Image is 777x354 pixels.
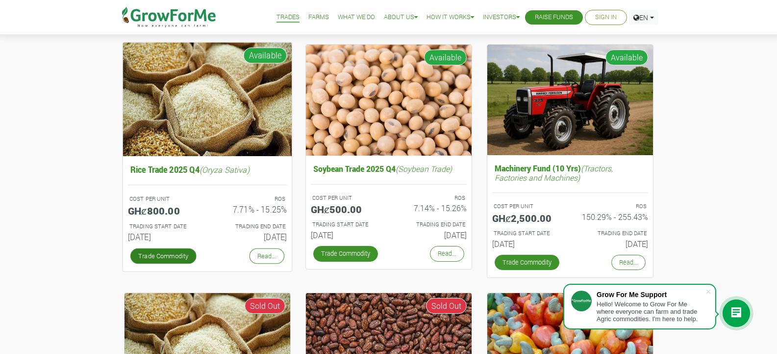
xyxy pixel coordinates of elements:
[308,12,329,23] a: Farms
[215,204,287,214] h6: 7.71% - 15.25%
[494,202,561,211] p: COST PER UNIT
[426,12,474,23] a: How it Works
[129,194,198,203] p: COST PER UNIT
[215,232,287,242] h6: [DATE]
[338,12,375,23] a: What We Do
[276,12,300,23] a: Trades
[127,162,286,177] h5: Rice Trade 2025 Q4
[199,164,249,174] i: (Oryza Sativa)
[130,248,196,264] a: Trade Commodity
[312,194,380,202] p: COST PER UNIT
[313,246,378,261] a: Trade Commodity
[384,12,418,23] a: About Us
[595,12,617,23] a: Sign In
[216,222,285,230] p: Estimated Trading End Date
[306,45,472,156] img: growforme image
[495,255,559,270] a: Trade Commodity
[243,47,287,63] span: Available
[495,163,613,183] i: (Tractors, Factories and Machines)
[426,298,467,314] span: Sold Out
[605,50,648,65] span: Available
[611,255,646,270] a: Read...
[579,202,647,211] p: ROS
[535,12,573,23] a: Raise Funds
[311,230,381,240] h6: [DATE]
[424,50,467,65] span: Available
[430,246,464,261] a: Read...
[216,194,285,203] p: ROS
[127,204,200,216] h5: GHȼ800.00
[396,230,467,240] h6: [DATE]
[492,212,563,224] h5: GHȼ2,500.00
[398,220,465,229] p: Estimated Trading End Date
[597,291,705,299] div: Grow For Me Support
[579,229,647,238] p: Estimated Trading End Date
[311,162,467,176] h5: Soybean Trade 2025 Q4
[483,12,520,23] a: Investors
[396,163,452,174] i: (Soybean Trade)
[311,203,381,215] h5: GHȼ500.00
[311,162,467,244] a: Soybean Trade 2025 Q4(Soybean Trade) COST PER UNIT GHȼ500.00 ROS 7.14% - 15.26% TRADING START DAT...
[577,212,648,221] h6: 150.29% - 255.43%
[492,161,648,252] a: Machinery Fund (10 Yrs)(Tractors, Factories and Machines) COST PER UNIT GHȼ2,500.00 ROS 150.29% -...
[249,248,284,264] a: Read...
[396,203,467,213] h6: 7.14% - 15.26%
[494,229,561,238] p: Estimated Trading Start Date
[597,300,705,323] div: Hello! Welcome to Grow For Me where everyone can farm and trade Agric commodities. I'm here to help.
[629,10,658,25] a: EN
[129,222,198,230] p: Estimated Trading Start Date
[492,239,563,248] h6: [DATE]
[398,194,465,202] p: ROS
[245,298,285,314] span: Sold Out
[312,220,380,229] p: Estimated Trading Start Date
[127,232,200,242] h6: [DATE]
[123,42,292,156] img: growforme image
[127,162,286,245] a: Rice Trade 2025 Q4(Oryza Sativa) COST PER UNIT GHȼ800.00 ROS 7.71% - 15.25% TRADING START DATE [D...
[492,161,648,185] h5: Machinery Fund (10 Yrs)
[487,45,653,155] img: growforme image
[577,239,648,248] h6: [DATE]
